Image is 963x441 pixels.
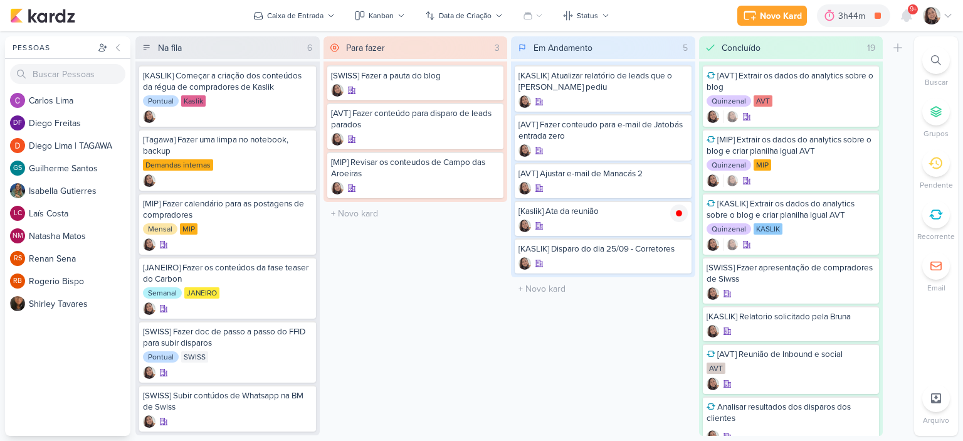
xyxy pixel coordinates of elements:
[707,223,751,235] div: Quinzenal
[10,42,95,53] div: Pessoas
[143,262,312,285] div: [JANEIRO] Fazer os conteúdos da fase teaser do Carbon
[143,415,155,428] img: Sharlene Khoury
[707,238,719,251] img: Sharlene Khoury
[180,223,197,235] div: MIP
[518,144,531,157] img: Sharlene Khoury
[707,378,719,390] img: Sharlene Khoury
[10,296,25,311] img: Shirley Tavares
[707,325,719,337] div: Criador(a): Sharlene Khoury
[754,95,772,107] div: AVT
[518,220,531,232] div: Criador(a): Sharlene Khoury
[754,159,771,171] div: MIP
[143,302,155,315] div: Criador(a): Sharlene Khoury
[29,94,130,107] div: C a r l o s L i m a
[910,4,917,14] span: 9+
[923,7,940,24] img: Sharlene Khoury
[707,110,719,123] div: Criador(a): Sharlene Khoury
[29,297,130,311] div: S h i r l e y T a v a r e s
[707,349,876,360] div: [AVT] Reunião de Inbound e social
[10,251,25,266] div: Renan Sena
[838,9,869,23] div: 3h44m
[143,302,155,315] img: Sharlene Khoury
[726,174,739,187] img: Sharlene Khoury
[331,84,344,97] div: Criador(a): Sharlene Khoury
[13,233,23,240] p: NM
[10,228,25,243] div: Natasha Matos
[707,174,719,187] img: Sharlene Khoury
[707,363,725,374] div: AVT
[143,159,213,171] div: Demandas internas
[143,110,155,123] img: Sharlene Khoury
[726,238,739,251] img: Sharlene Khoury
[29,252,130,265] div: R e n a n S e n a
[29,117,130,130] div: D i e g o F r e i t a s
[760,9,802,23] div: Novo Kard
[707,287,719,300] img: Sharlene Khoury
[181,351,208,363] div: SWISS
[925,77,948,88] p: Buscar
[143,366,155,379] div: Criador(a): Sharlene Khoury
[143,390,312,413] div: [SWISS] Subir contúdos de Whatsapp na BM de Swiss
[331,70,500,82] div: [SWISS] Fazer a pauta do blog
[707,401,876,424] div: Analisar resultados dos disparos dos clientes
[723,110,739,123] div: Colaboradores: Sharlene Khoury
[518,182,531,194] div: Criador(a): Sharlene Khoury
[707,134,876,157] div: [MIP] Extrair os dados do analytics sobre o blog e criar planilha igual AVT
[184,287,219,299] div: JANEIRO
[143,366,155,379] img: Sharlene Khoury
[13,278,22,285] p: RB
[10,274,25,289] div: Rogerio Bispo
[29,184,130,198] div: I s a b e l l a G u t i e r r e s
[143,198,312,221] div: [MIP] Fazer calendário para as postagens de compradores
[29,139,130,152] div: D i e g o L i m a | T A G A W A
[143,238,155,251] img: Sharlene Khoury
[920,179,953,191] p: Pendente
[490,41,505,55] div: 3
[723,238,739,251] div: Colaboradores: Sharlene Khoury
[14,255,22,262] p: RS
[181,95,206,107] div: Kaslik
[707,70,876,93] div: [AVT] Extrair os dados do analytics sobre o blog
[143,70,312,93] div: [KASLIK] Começar a criação dos conteúdos da régua de compradores de Kaslik
[29,207,130,220] div: L a í s C o s t a
[518,182,531,194] img: Sharlene Khoury
[10,138,25,153] img: Diego Lima | TAGAWA
[143,223,177,235] div: Mensal
[670,205,688,222] img: tracking
[518,206,688,217] div: [Kaslik] Ata da reunião
[707,110,719,123] img: Sharlene Khoury
[678,41,693,55] div: 5
[143,95,179,107] div: Pontual
[143,174,155,187] img: Sharlene Khoury
[707,95,751,107] div: Quinzenal
[10,8,75,23] img: kardz.app
[10,64,125,84] input: Buscar Pessoas
[331,133,344,146] img: Sharlene Khoury
[10,183,25,198] img: Isabella Gutierres
[917,231,955,242] p: Recorrente
[518,95,531,108] img: Sharlene Khoury
[518,220,531,232] img: Sharlene Khoury
[10,115,25,130] div: Diego Freitas
[331,182,344,194] img: Sharlene Khoury
[143,287,182,299] div: Semanal
[707,174,719,187] div: Criador(a): Sharlene Khoury
[518,144,531,157] div: Criador(a): Sharlene Khoury
[10,93,25,108] img: Carlos Lima
[707,325,719,337] img: Sharlene Khoury
[143,110,155,123] div: Criador(a): Sharlene Khoury
[331,133,344,146] div: Criador(a): Sharlene Khoury
[726,110,739,123] img: Sharlene Khoury
[29,162,130,175] div: G u i l h e r m e S a n t o s
[518,257,531,270] img: Sharlene Khoury
[754,223,782,235] div: KASLIK
[10,161,25,176] div: Guilherme Santos
[331,84,344,97] img: Sharlene Khoury
[13,165,22,172] p: GS
[862,41,880,55] div: 19
[518,119,688,142] div: [AVT] Fazer conteudo para e-mail de Jatobás entrada zero
[13,120,22,127] p: DF
[518,70,688,93] div: [KASLIK] Atualizar relatório de leads que o Otávio pediu
[707,378,719,390] div: Criador(a): Sharlene Khoury
[707,159,751,171] div: Quinzenal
